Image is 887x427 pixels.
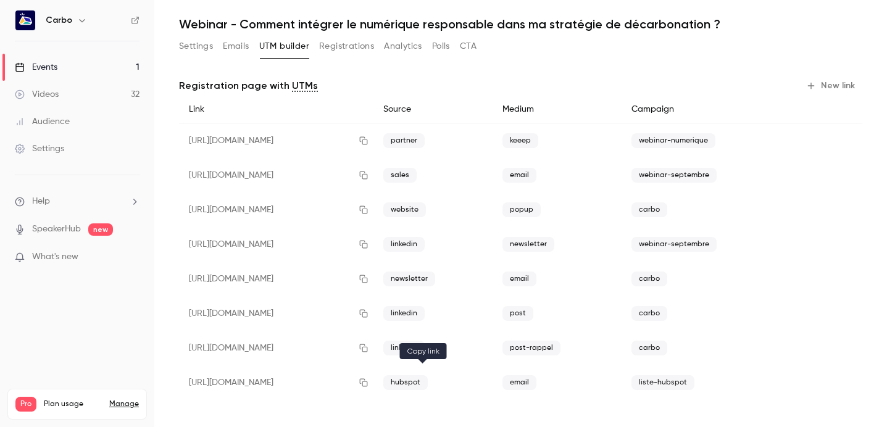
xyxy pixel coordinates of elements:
span: linkedin [383,237,425,252]
h1: Webinar - Comment intégrer le numérique responsable dans ma stratégie de décarbonation ? [179,17,862,31]
span: linkedin [383,341,425,355]
iframe: Noticeable Trigger [125,252,140,263]
span: post-rappel [502,341,560,355]
span: website [383,202,426,217]
span: sales [383,168,417,183]
span: email [502,272,536,286]
span: webinar-septembre [631,237,717,252]
span: new [88,223,113,236]
div: [URL][DOMAIN_NAME] [179,296,373,331]
button: Polls [432,36,450,56]
button: New link [801,76,862,96]
div: Medium [493,96,622,123]
span: webinar-numerique [631,133,715,148]
div: [URL][DOMAIN_NAME] [179,193,373,227]
div: [URL][DOMAIN_NAME] [179,123,373,159]
p: Registration page with [179,78,318,93]
span: carbo [631,272,667,286]
span: carbo [631,306,667,321]
button: Analytics [384,36,422,56]
span: partner [383,133,425,148]
div: Events [15,61,57,73]
span: Plan usage [44,399,102,409]
div: Settings [15,143,64,155]
li: help-dropdown-opener [15,195,140,208]
span: Pro [15,397,36,412]
div: [URL][DOMAIN_NAME] [179,262,373,296]
button: Registrations [319,36,374,56]
h6: Carbo [46,14,72,27]
span: popup [502,202,541,217]
span: liste-hubspot [631,375,694,390]
a: SpeakerHub [32,223,81,236]
div: [URL][DOMAIN_NAME] [179,158,373,193]
span: carbo [631,341,667,355]
div: Audience [15,115,70,128]
button: UTM builder [259,36,309,56]
img: Carbo [15,10,35,30]
span: linkedin [383,306,425,321]
span: hubspot [383,375,428,390]
span: post [502,306,533,321]
span: carbo [631,202,667,217]
div: [URL][DOMAIN_NAME] [179,331,373,365]
span: webinar-septembre [631,168,717,183]
div: Link [179,96,373,123]
span: newsletter [502,237,554,252]
span: Help [32,195,50,208]
div: [URL][DOMAIN_NAME] [179,227,373,262]
span: keeep [502,133,538,148]
a: UTMs [292,78,318,93]
button: Emails [223,36,249,56]
span: What's new [32,251,78,263]
span: newsletter [383,272,435,286]
span: email [502,375,536,390]
div: Source [373,96,493,123]
button: CTA [460,36,477,56]
div: [URL][DOMAIN_NAME] [179,365,373,400]
span: email [502,168,536,183]
div: Campaign [622,96,796,123]
button: Settings [179,36,213,56]
a: Manage [109,399,139,409]
div: Videos [15,88,59,101]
